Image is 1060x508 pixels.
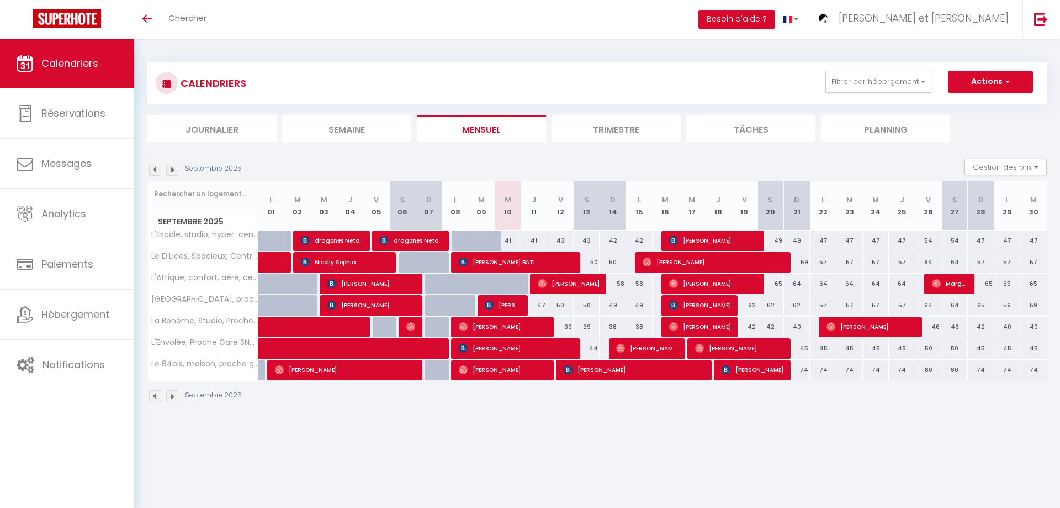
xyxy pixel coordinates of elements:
div: 46 [941,317,968,337]
span: [PERSON_NAME] BATI [459,252,574,273]
div: 45 [810,338,836,359]
div: 45 [863,338,889,359]
div: 42 [757,317,784,337]
img: Super Booking [33,9,101,28]
li: Planning [821,115,950,142]
div: 80 [915,360,942,380]
span: Hébergement [41,307,109,321]
abbr: D [978,195,984,205]
th: 01 [258,181,285,231]
p: Septembre 2025 [185,164,242,174]
abbr: V [742,195,747,205]
div: 65 [1020,274,1047,294]
abbr: M [505,195,511,205]
div: 64 [810,274,836,294]
div: 80 [941,360,968,380]
span: [PERSON_NAME] [695,338,783,359]
div: 59 [994,295,1021,316]
div: 42 [968,317,994,337]
div: 57 [994,252,1021,273]
div: 41 [495,231,521,251]
div: 57 [810,295,836,316]
div: 39 [574,317,600,337]
li: Mensuel [417,115,546,142]
input: Rechercher un logement... [154,184,252,204]
span: Nicolly Sophia [301,252,389,273]
th: 17 [679,181,705,231]
span: [PERSON_NAME] [826,316,915,337]
li: Journalier [147,115,277,142]
th: 24 [863,181,889,231]
div: 47 [1020,231,1047,251]
abbr: D [794,195,799,205]
div: 65 [968,295,994,316]
th: 16 [653,181,679,231]
th: 25 [889,181,915,231]
div: 47 [968,231,994,251]
div: 74 [889,360,915,380]
div: 57 [863,252,889,273]
abbr: M [294,195,301,205]
span: [PERSON_NAME] [327,295,416,316]
abbr: J [532,195,536,205]
th: 09 [468,181,495,231]
span: [GEOGRAPHIC_DATA], proche gare, terrasse, parking privé [150,295,260,303]
div: 57 [810,252,836,273]
div: 45 [994,338,1021,359]
div: 57 [968,252,994,273]
abbr: V [558,195,563,205]
div: 64 [941,252,968,273]
abbr: M [321,195,327,205]
div: 74 [968,360,994,380]
img: logout [1034,12,1048,26]
span: Paiements [41,257,93,271]
span: Réservations [41,106,105,120]
div: 62 [757,295,784,316]
span: [PERSON_NAME] [275,359,416,380]
div: 40 [1020,317,1047,337]
th: 04 [337,181,363,231]
div: 44 [574,338,600,359]
div: 49 [626,295,653,316]
abbr: L [821,195,825,205]
span: [PERSON_NAME] [564,359,705,380]
abbr: D [610,195,616,205]
span: [PERSON_NAME] [643,252,784,273]
div: 43 [547,231,574,251]
span: Analytics [41,207,86,221]
span: dragones Neta [380,230,442,251]
th: 23 [836,181,863,231]
span: [PERSON_NAME] [669,230,757,251]
div: 50 [547,295,574,316]
span: Chercher [168,12,206,24]
th: 20 [757,181,784,231]
div: 74 [836,360,863,380]
span: Notifications [43,358,105,371]
span: [PERSON_NAME] [327,273,416,294]
span: dragones Neta [301,230,363,251]
button: Filtrer par hébergement [825,71,931,93]
abbr: S [768,195,773,205]
abbr: L [1005,195,1009,205]
div: 45 [1020,338,1047,359]
img: ... [815,10,831,27]
abbr: L [638,195,641,205]
abbr: M [1030,195,1037,205]
abbr: S [952,195,957,205]
div: 39 [547,317,574,337]
div: 64 [889,274,915,294]
abbr: M [846,195,853,205]
div: 65 [968,274,994,294]
th: 02 [284,181,311,231]
th: 12 [547,181,574,231]
th: 03 [311,181,337,231]
div: 59 [784,252,810,273]
div: 54 [915,231,942,251]
abbr: M [872,195,879,205]
th: 10 [495,181,521,231]
div: 40 [784,317,810,337]
span: La Bohème, Studio, Proche Gare SNCF, Netflix [150,317,260,325]
div: 50 [600,252,626,273]
abbr: S [584,195,589,205]
div: 45 [968,338,994,359]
